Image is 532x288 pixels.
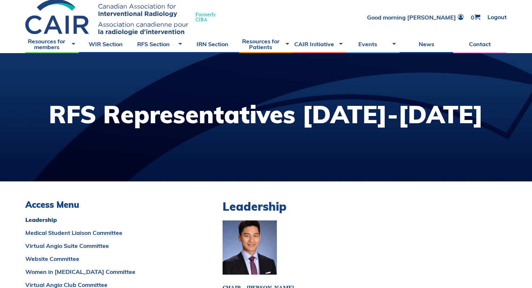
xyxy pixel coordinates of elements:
[49,102,483,126] h1: RFS Representatives [DATE]-[DATE]
[25,243,186,249] a: Virtual Angio Suite Committee
[25,269,186,275] a: Women in [MEDICAL_DATA] Committee
[453,35,507,53] a: Contact
[239,35,293,53] a: Resources for Patients
[25,230,186,236] a: Medical Student Liaison Committee
[79,35,132,53] a: WIR Section
[25,199,186,210] h3: Access Menu
[293,35,346,53] a: CAIR Initiative
[487,14,507,20] a: Logout
[223,199,452,213] h2: Leadership
[471,14,480,20] a: 0
[195,12,216,22] span: Formerly CIRA
[186,35,239,53] a: IRN Section
[25,217,186,223] a: Leadership
[367,14,464,20] a: Good morning [PERSON_NAME]
[25,282,186,288] a: Virtual Angio Club Committee
[132,35,186,53] a: RFS Section
[346,35,400,53] a: Events
[25,35,79,53] a: Resources for members
[400,35,453,53] a: News
[25,256,186,262] a: Website Committee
